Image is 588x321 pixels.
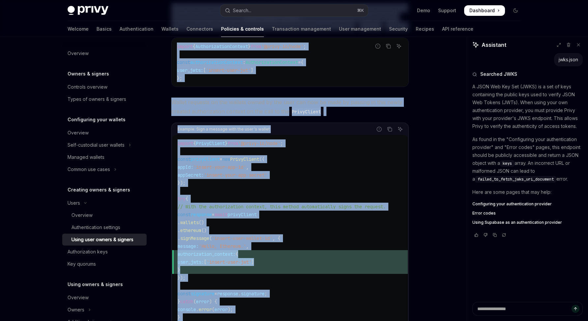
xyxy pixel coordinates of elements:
[303,44,306,49] span: ;
[214,212,228,218] span: await
[221,21,264,37] a: Policies & controls
[301,59,303,65] span: {
[472,135,583,183] p: As found in the "Configuring your authentication provider" and "Error codes" pages, this endpoint...
[177,75,182,81] span: };
[417,7,430,14] a: Demo
[178,125,270,133] div: Example: Sign a message with the user's wallet
[203,67,206,73] span: [
[572,305,579,313] button: Send message
[196,140,225,146] span: PrivyClient
[212,235,272,241] span: 'insert-user-wallet-id'
[199,219,204,225] span: ()
[236,251,238,257] span: {
[246,243,249,249] span: ,
[193,44,195,49] span: {
[178,259,204,265] span: user_jwts:
[357,8,364,13] span: ⌘ K
[339,21,381,37] a: User management
[491,232,499,238] button: Copy chat response
[472,211,496,216] span: Error codes
[389,21,408,37] a: Security
[228,140,238,146] span: from
[68,280,123,288] h5: Using owners & signers
[180,219,199,225] span: wallets
[191,156,220,162] span: privyClient
[472,220,583,225] a: Using Supabase as an authentication provider
[62,246,147,258] a: Authorization keys
[298,59,301,65] span: =
[469,7,495,14] span: Dashboard
[272,21,331,37] a: Transaction management
[178,212,191,218] span: const
[178,204,386,210] span: // With the authorization context, this method automatically signs the request.
[280,140,283,146] span: ;
[289,108,323,115] code: PrivyClient
[559,56,578,63] div: jwks.json
[480,71,517,77] span: Searched JWKS
[180,227,201,233] span: ethereum
[228,212,257,218] span: privyClient
[178,219,180,225] span: .
[472,201,552,207] span: Configuring your authentication provider
[503,161,512,166] span: keys
[384,42,393,50] button: Copy the contents from the code block
[161,21,179,37] a: Wallets
[68,116,126,124] h5: Configuring your wallets
[68,199,80,207] div: Users
[251,67,253,73] span: ]
[251,259,254,265] span: ]
[62,221,147,233] a: Authentication settings
[472,201,583,207] a: Configuring your authentication provider
[178,267,180,273] span: }
[68,141,125,149] div: Self-custodial user wallets
[204,172,267,178] span: 'insert-your-app-secret'
[71,236,133,244] div: Using user owners & signers
[178,275,185,281] span: });
[472,232,480,238] button: Vote that response was good
[178,196,185,202] span: try
[206,67,251,73] span: 'insert-user-jwt'
[185,196,188,202] span: {
[178,180,185,186] span: });
[68,153,104,161] div: Managed wallets
[68,248,108,256] div: Authorization keys
[472,302,583,316] textarea: Ask a question...
[68,129,89,137] div: Overview
[178,251,236,257] span: authorization_context:
[374,42,382,50] button: Report incorrect code
[207,259,251,265] span: 'insert-user-jwt'
[68,70,109,78] h5: Owners & signers
[178,164,193,170] span: appId:
[178,140,193,146] span: import
[482,232,490,238] button: Vote that response was not good
[68,306,84,314] div: Owners
[222,156,230,162] span: new
[472,83,583,130] p: A JSON Web Key Set (JWKS) is a set of keys containing the public keys used to verify JSON Web Tok...
[180,235,209,241] span: signMessage
[204,259,207,265] span: [
[478,177,554,182] span: failed_to_fetch_jwks_uri_document
[62,151,147,163] a: Managed wallets
[375,125,383,133] button: Report incorrect code
[71,223,120,231] div: Authentication settings
[472,220,562,225] span: Using Supabase as an authentication provider
[395,42,403,50] button: Ask AI
[472,211,583,216] a: Error codes
[191,291,214,297] span: signature
[62,304,147,316] button: Toggle Owners section
[178,172,204,178] span: appSecret:
[177,44,193,49] span: import
[265,291,267,297] span: ;
[186,21,213,37] a: Connectors
[225,140,228,146] span: }
[68,6,108,15] img: dark logo
[246,164,249,170] span: ,
[120,21,154,37] a: Authentication
[385,125,394,133] button: Copy the contents from the code block
[201,227,207,233] span: ()
[243,59,245,65] span: :
[251,44,261,49] span: from
[177,67,203,73] span: user_jwts:
[62,139,147,151] button: Toggle Self-custodial user wallets section
[214,291,217,297] span: =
